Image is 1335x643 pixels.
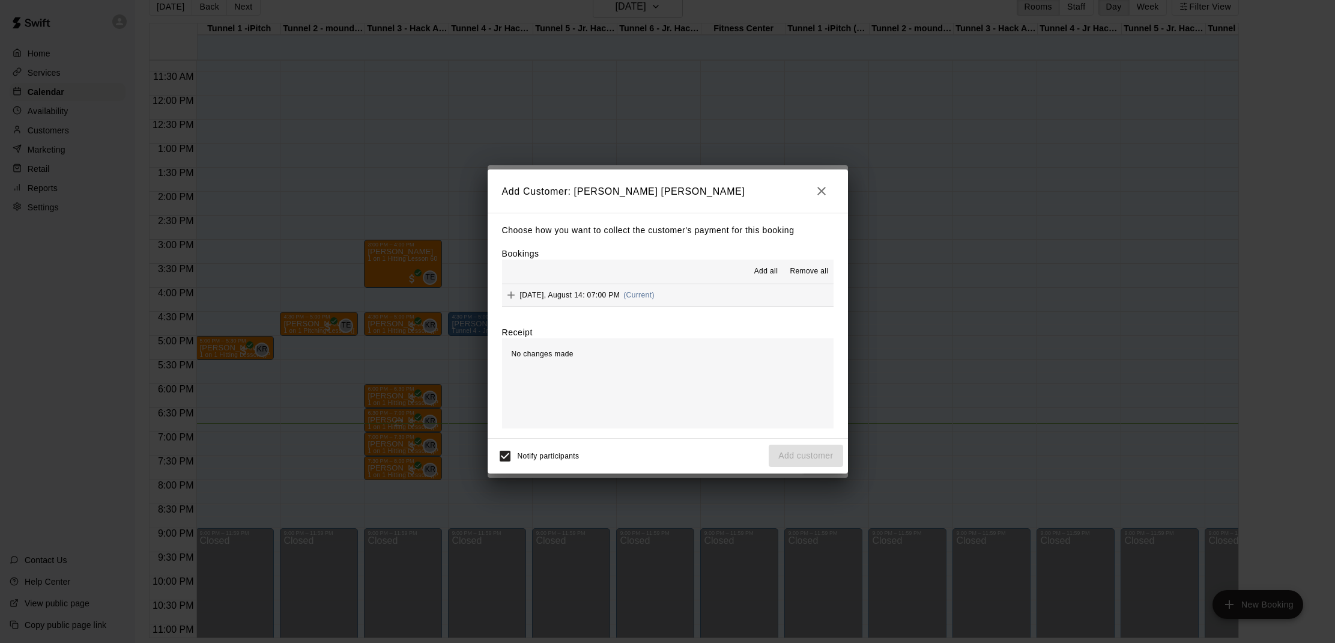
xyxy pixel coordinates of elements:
[790,266,828,278] span: Remove all
[754,266,778,278] span: Add all
[518,452,580,460] span: Notify participants
[785,262,833,281] button: Remove all
[488,169,848,213] h2: Add Customer: [PERSON_NAME] [PERSON_NAME]
[502,290,520,299] span: Add
[502,223,834,238] p: Choose how you want to collect the customer's payment for this booking
[502,326,533,338] label: Receipt
[502,284,834,306] button: Add[DATE], August 14: 07:00 PM(Current)
[623,291,655,299] span: (Current)
[512,350,574,358] span: No changes made
[520,291,620,299] span: [DATE], August 14: 07:00 PM
[502,249,539,258] label: Bookings
[746,262,785,281] button: Add all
